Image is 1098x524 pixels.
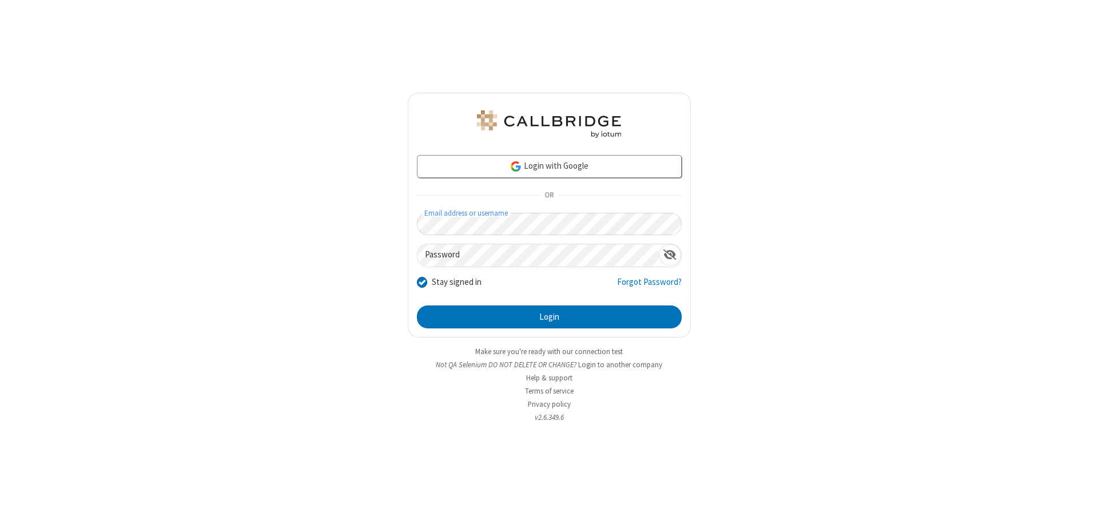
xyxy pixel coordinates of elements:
img: google-icon.png [510,160,522,173]
span: OR [540,188,558,204]
li: Not QA Selenium DO NOT DELETE OR CHANGE? [408,359,691,370]
div: Show password [659,244,681,265]
a: Help & support [526,373,572,383]
input: Password [417,244,659,267]
img: QA Selenium DO NOT DELETE OR CHANGE [475,110,623,138]
input: Email address or username [417,213,682,235]
a: Privacy policy [528,399,571,409]
label: Stay signed in [432,276,482,289]
button: Login to another company [578,359,662,370]
a: Terms of service [525,386,574,396]
a: Forgot Password? [617,276,682,297]
a: Login with Google [417,155,682,178]
button: Login [417,305,682,328]
a: Make sure you're ready with our connection test [475,347,623,356]
li: v2.6.349.6 [408,412,691,423]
